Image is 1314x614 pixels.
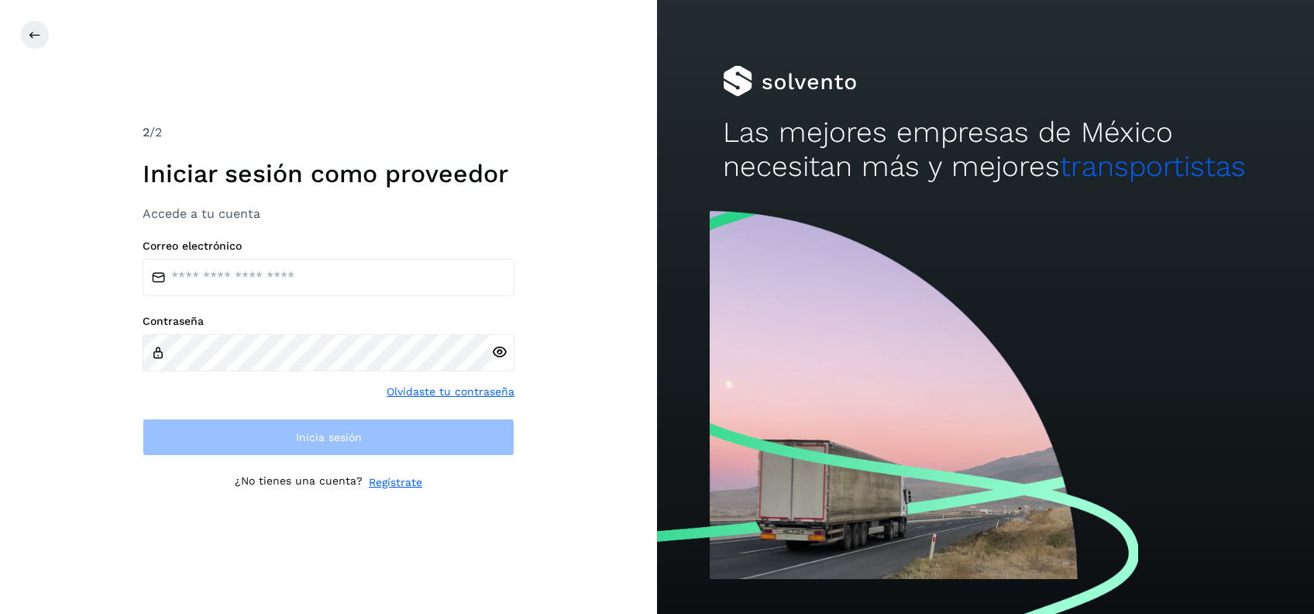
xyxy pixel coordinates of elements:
span: transportistas [1060,150,1246,183]
div: /2 [143,123,514,142]
h2: Las mejores empresas de México necesitan más y mejores [723,116,1248,185]
a: Regístrate [369,474,422,491]
label: Contraseña [143,315,514,328]
label: Correo electrónico [143,240,514,253]
span: Inicia sesión [296,432,362,443]
h3: Accede a tu cuenta [143,206,514,221]
button: Inicia sesión [143,419,514,456]
span: 2 [143,125,150,140]
a: Olvidaste tu contraseña [387,384,514,400]
h1: Iniciar sesión como proveedor [143,159,514,188]
p: ¿No tienes una cuenta? [235,474,363,491]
